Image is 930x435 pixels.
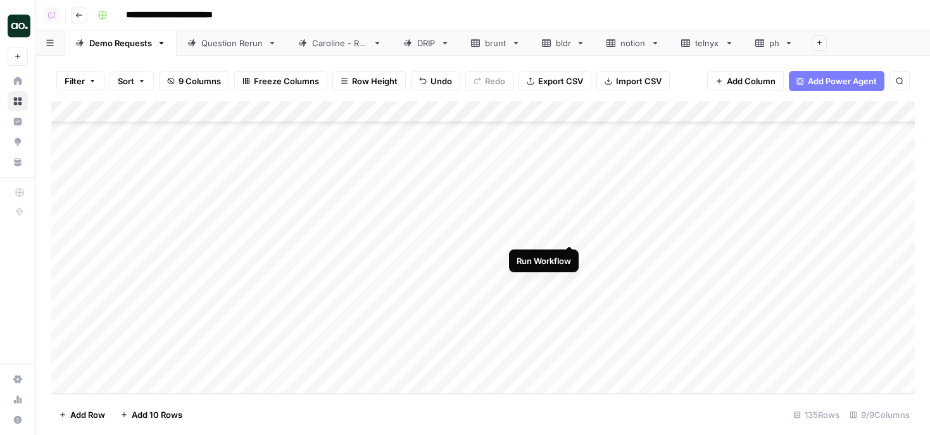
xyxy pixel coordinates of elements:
[312,37,368,49] div: Caroline - Run
[845,405,915,425] div: 9/9 Columns
[8,91,28,111] a: Browse
[8,152,28,172] a: Your Data
[788,405,845,425] div: 135 Rows
[670,30,745,56] a: telnyx
[254,75,319,87] span: Freeze Columns
[352,75,398,87] span: Row Height
[538,75,583,87] span: Export CSV
[531,30,596,56] a: bldr
[517,255,571,267] div: Run Workflow
[118,75,134,87] span: Sort
[460,30,531,56] a: brunt
[596,71,670,91] button: Import CSV
[51,405,113,425] button: Add Row
[465,71,513,91] button: Redo
[201,37,263,49] div: Question Rerun
[556,37,571,49] div: bldr
[70,408,105,421] span: Add Row
[8,10,28,42] button: Workspace: Dillon Test
[8,410,28,430] button: Help + Support
[808,75,877,87] span: Add Power Agent
[707,71,784,91] button: Add Column
[8,71,28,91] a: Home
[8,389,28,410] a: Usage
[8,132,28,152] a: Opportunities
[65,75,85,87] span: Filter
[616,75,662,87] span: Import CSV
[287,30,393,56] a: Caroline - Run
[132,408,182,421] span: Add 10 Rows
[518,71,591,91] button: Export CSV
[727,75,776,87] span: Add Column
[56,71,104,91] button: Filter
[485,75,505,87] span: Redo
[769,37,779,49] div: ph
[8,369,28,389] a: Settings
[485,37,506,49] div: brunt
[745,30,804,56] a: ph
[417,37,436,49] div: DRIP
[332,71,406,91] button: Row Height
[695,37,720,49] div: telnyx
[177,30,287,56] a: Question Rerun
[89,37,152,49] div: Demo Requests
[179,75,221,87] span: 9 Columns
[159,71,229,91] button: 9 Columns
[596,30,670,56] a: notion
[113,405,190,425] button: Add 10 Rows
[789,71,884,91] button: Add Power Agent
[65,30,177,56] a: Demo Requests
[430,75,452,87] span: Undo
[393,30,460,56] a: DRIP
[411,71,460,91] button: Undo
[110,71,154,91] button: Sort
[8,15,30,37] img: Dillon Test Logo
[620,37,646,49] div: notion
[8,111,28,132] a: Insights
[234,71,327,91] button: Freeze Columns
